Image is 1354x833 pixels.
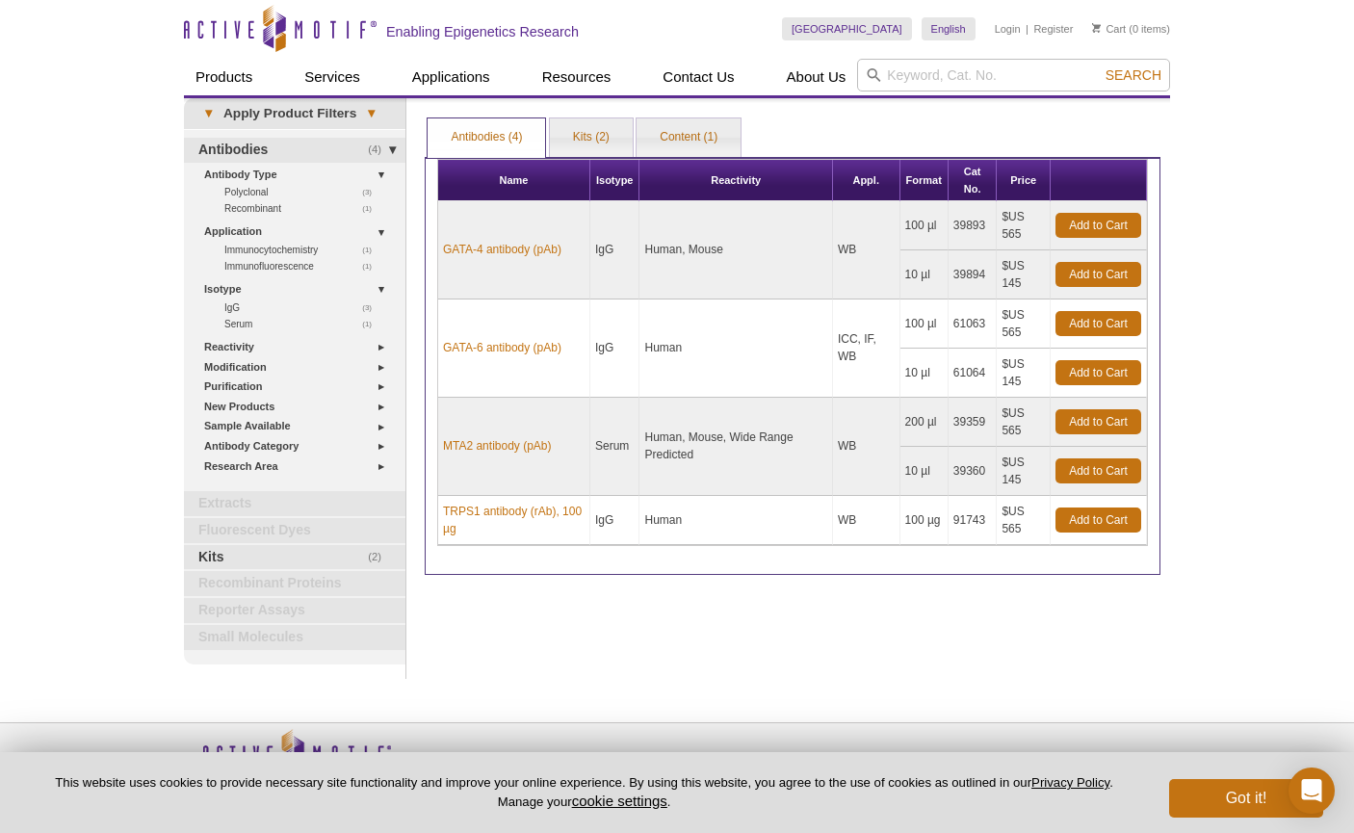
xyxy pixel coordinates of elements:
input: Keyword, Cat. No. [857,59,1170,91]
a: Add to Cart [1055,458,1141,483]
a: Antibody Type [204,165,394,185]
button: Search [1100,66,1167,84]
span: (2) [368,545,392,570]
th: Format [900,160,949,201]
a: Recombinant Proteins [184,571,405,596]
th: Cat No. [949,160,998,201]
a: Add to Cart [1055,213,1141,238]
a: Content (1) [637,118,741,157]
a: (4)Antibodies [184,138,405,163]
a: (3)Polyclonal [224,184,382,200]
td: IgG [590,201,640,299]
td: 61064 [949,349,998,398]
td: 91743 [949,496,998,545]
td: 200 µl [900,398,949,447]
th: Price [997,160,1051,201]
th: Name [438,160,590,201]
a: (1)Serum [224,316,382,332]
td: Human, Mouse, Wide Range Predicted [639,398,832,496]
a: [GEOGRAPHIC_DATA] [782,17,912,40]
a: Research Area [204,456,394,477]
td: $US 565 [997,299,1051,349]
a: Fluorescent Dyes [184,518,405,543]
li: (0 items) [1092,17,1170,40]
a: Services [293,59,372,95]
button: Got it! [1169,779,1323,818]
td: 100 µl [900,201,949,250]
span: (3) [362,299,382,316]
a: Add to Cart [1055,360,1141,385]
h2: Enabling Epigenetics Research [386,23,579,40]
a: English [922,17,976,40]
a: Extracts [184,491,405,516]
a: Kits (2) [550,118,633,157]
td: Human, Mouse [639,201,832,299]
a: Resources [531,59,623,95]
a: Contact Us [651,59,745,95]
a: Reporter Assays [184,598,405,623]
a: Reactivity [204,337,394,357]
a: About Us [775,59,858,95]
a: Antibodies (4) [428,118,545,157]
td: 39893 [949,201,998,250]
td: Human [639,299,832,398]
td: 39360 [949,447,998,496]
a: Antibody Category [204,436,394,456]
th: Isotype [590,160,640,201]
td: $US 145 [997,349,1051,398]
a: (1)Immunofluorescence [224,258,382,274]
td: $US 145 [997,447,1051,496]
img: Active Motif, [184,723,405,801]
th: Reactivity [639,160,832,201]
span: (1) [362,316,382,332]
a: Add to Cart [1055,262,1141,287]
a: Small Molecules [184,625,405,650]
li: | [1026,17,1029,40]
td: WB [833,201,900,299]
td: 39359 [949,398,998,447]
td: ICC, IF, WB [833,299,900,398]
td: 100 µl [900,299,949,349]
th: Appl. [833,160,900,201]
a: Modification [204,357,394,377]
span: (1) [362,200,382,217]
span: (4) [368,138,392,163]
td: $US 565 [997,201,1051,250]
a: Add to Cart [1055,508,1141,533]
td: WB [833,496,900,545]
a: Application [204,221,394,242]
a: Cart [1092,22,1126,36]
td: 10 µl [900,349,949,398]
p: This website uses cookies to provide necessary site functionality and improve your online experie... [31,774,1137,811]
span: Search [1106,67,1161,83]
div: Open Intercom Messenger [1289,768,1335,814]
span: ▾ [194,105,223,122]
td: IgG [590,496,640,545]
a: Sample Available [204,416,394,436]
td: Human [639,496,832,545]
a: Applications [401,59,502,95]
td: WB [833,398,900,496]
td: $US 565 [997,496,1051,545]
img: Your Cart [1092,23,1101,33]
span: (3) [362,184,382,200]
a: Add to Cart [1055,409,1141,434]
a: Isotype [204,279,394,299]
td: $US 565 [997,398,1051,447]
td: Serum [590,398,640,496]
td: 10 µl [900,250,949,299]
a: Purification [204,377,394,397]
a: GATA-6 antibody (pAb) [443,339,561,356]
a: Privacy Policy [1031,775,1109,790]
a: MTA2 antibody (pAb) [443,437,552,455]
td: 61063 [949,299,998,349]
a: GATA-4 antibody (pAb) [443,241,561,258]
td: IgG [590,299,640,398]
a: (3)IgG [224,299,382,316]
a: (1)Recombinant [224,200,382,217]
a: Add to Cart [1055,311,1141,336]
td: 100 µg [900,496,949,545]
button: cookie settings [572,793,667,809]
a: (1)Immunocytochemistry [224,242,382,258]
a: Login [995,22,1021,36]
